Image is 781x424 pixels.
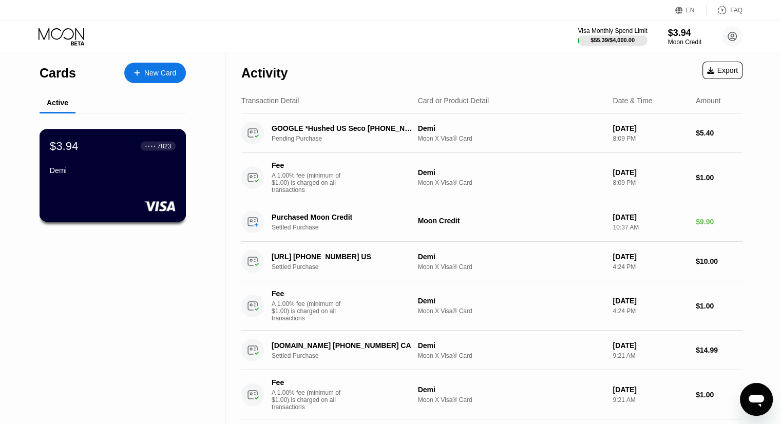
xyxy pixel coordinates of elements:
[241,113,742,153] div: GOOGLE *Hushed US Seco [PHONE_NUMBER] USPending PurchaseDemiMoon X Visa® Card[DATE]8:09 PM$5.40
[613,386,688,394] div: [DATE]
[578,27,647,46] div: Visa Monthly Spend Limit$55.39/$4,000.00
[272,341,412,350] div: [DOMAIN_NAME] [PHONE_NUMBER] CA
[613,124,688,132] div: [DATE]
[696,346,742,354] div: $14.99
[418,341,605,350] div: Demi
[613,307,688,315] div: 4:24 PM
[272,253,412,261] div: [URL] [PHONE_NUMBER] US
[272,300,349,322] div: A 1.00% fee (minimum of $1.00) is charged on all transactions
[675,5,707,15] div: EN
[418,135,605,142] div: Moon X Visa® Card
[47,99,68,107] div: Active
[418,297,605,305] div: Demi
[696,257,742,265] div: $10.00
[272,224,423,231] div: Settled Purchase
[418,124,605,132] div: Demi
[241,370,742,419] div: FeeA 1.00% fee (minimum of $1.00) is charged on all transactionsDemiMoon X Visa® Card[DATE]9:21 A...
[241,66,288,81] div: Activity
[696,218,742,226] div: $9.90
[578,27,647,34] div: Visa Monthly Spend Limit
[696,129,742,137] div: $5.40
[272,263,423,271] div: Settled Purchase
[241,153,742,202] div: FeeA 1.00% fee (minimum of $1.00) is charged on all transactionsDemiMoon X Visa® Card[DATE]8:09 P...
[702,62,742,79] div: Export
[241,281,742,331] div: FeeA 1.00% fee (minimum of $1.00) is charged on all transactionsDemiMoon X Visa® Card[DATE]4:24 P...
[272,352,423,359] div: Settled Purchase
[613,224,688,231] div: 10:37 AM
[613,253,688,261] div: [DATE]
[272,161,344,169] div: Fee
[418,352,605,359] div: Moon X Visa® Card
[272,124,412,132] div: GOOGLE *Hushed US Seco [PHONE_NUMBER] US
[707,5,742,15] div: FAQ
[613,396,688,403] div: 9:21 AM
[613,352,688,359] div: 9:21 AM
[613,213,688,221] div: [DATE]
[144,69,176,78] div: New Card
[418,217,605,225] div: Moon Credit
[272,172,349,194] div: A 1.00% fee (minimum of $1.00) is charged on all transactions
[590,37,635,43] div: $55.39 / $4,000.00
[124,63,186,83] div: New Card
[418,179,605,186] div: Moon X Visa® Card
[668,28,701,46] div: $3.94Moon Credit
[613,179,688,186] div: 8:09 PM
[272,135,423,142] div: Pending Purchase
[613,341,688,350] div: [DATE]
[272,290,344,298] div: Fee
[613,263,688,271] div: 4:24 PM
[668,38,701,46] div: Moon Credit
[613,297,688,305] div: [DATE]
[272,213,412,221] div: Purchased Moon Credit
[696,174,742,182] div: $1.00
[241,242,742,281] div: [URL] [PHONE_NUMBER] USSettled PurchaseDemiMoon X Visa® Card[DATE]4:24 PM$10.00
[613,97,652,105] div: Date & Time
[418,396,605,403] div: Moon X Visa® Card
[668,28,701,38] div: $3.94
[707,66,738,74] div: Export
[613,135,688,142] div: 8:09 PM
[418,253,605,261] div: Demi
[145,144,156,147] div: ● ● ● ●
[696,97,720,105] div: Amount
[50,166,176,175] div: Demi
[241,331,742,370] div: [DOMAIN_NAME] [PHONE_NUMBER] CASettled PurchaseDemiMoon X Visa® Card[DATE]9:21 AM$14.99
[50,139,79,152] div: $3.94
[40,129,185,221] div: $3.94● ● ● ●7823Demi
[418,263,605,271] div: Moon X Visa® Card
[241,202,742,242] div: Purchased Moon CreditSettled PurchaseMoon Credit[DATE]10:37 AM$9.90
[740,383,773,416] iframe: Button to launch messaging window
[40,66,76,81] div: Cards
[272,378,344,387] div: Fee
[157,142,171,149] div: 7823
[418,386,605,394] div: Demi
[730,7,742,14] div: FAQ
[272,389,349,411] div: A 1.00% fee (minimum of $1.00) is charged on all transactions
[696,391,742,399] div: $1.00
[241,97,299,105] div: Transaction Detail
[418,97,489,105] div: Card or Product Detail
[418,307,605,315] div: Moon X Visa® Card
[418,168,605,177] div: Demi
[613,168,688,177] div: [DATE]
[696,302,742,310] div: $1.00
[686,7,695,14] div: EN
